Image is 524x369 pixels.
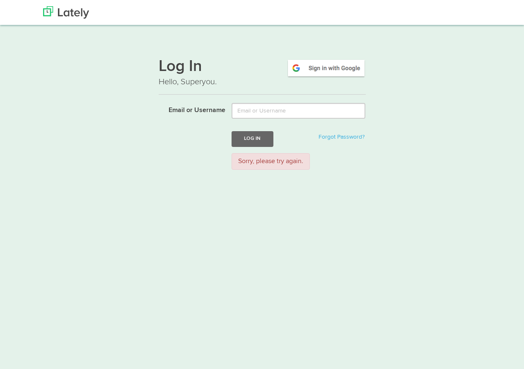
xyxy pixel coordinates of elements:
button: Log In [232,131,273,147]
img: Lately [43,6,89,19]
a: Forgot Password? [319,134,365,140]
label: Email or Username [152,103,226,115]
img: google-signin.png [287,59,366,78]
div: Sorry, please try again. [232,153,310,170]
h1: Log In [159,59,366,76]
input: Email or Username [232,103,365,119]
p: Hello, Superyou. [159,76,366,88]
